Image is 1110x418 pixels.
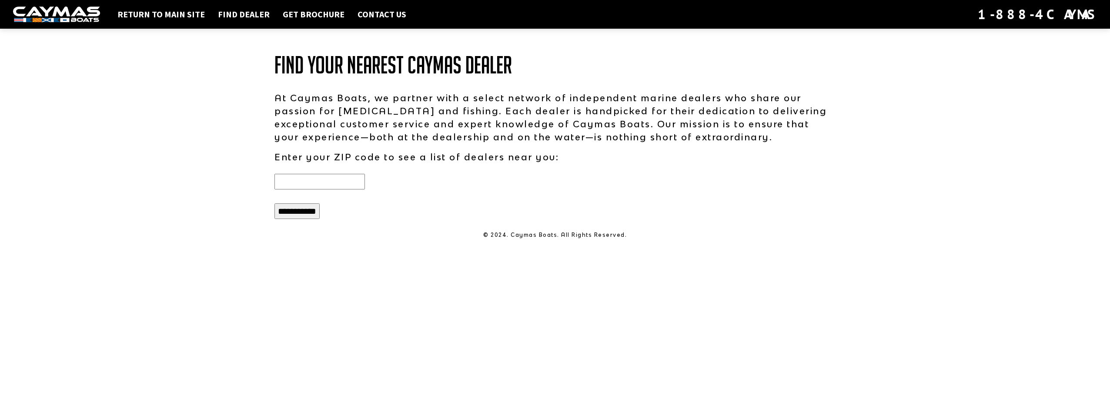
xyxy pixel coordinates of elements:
[274,150,836,163] p: Enter your ZIP code to see a list of dealers near you:
[278,9,349,20] a: Get Brochure
[978,5,1097,24] div: 1-888-4CAYMAS
[113,9,209,20] a: Return to main site
[353,9,411,20] a: Contact Us
[274,52,836,78] h1: Find Your Nearest Caymas Dealer
[13,7,100,23] img: white-logo-c9c8dbefe5ff5ceceb0f0178aa75bf4bb51f6bca0971e226c86eb53dfe498488.png
[274,231,836,239] p: © 2024. Caymas Boats. All Rights Reserved.
[214,9,274,20] a: Find Dealer
[274,91,836,143] p: At Caymas Boats, we partner with a select network of independent marine dealers who share our pas...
